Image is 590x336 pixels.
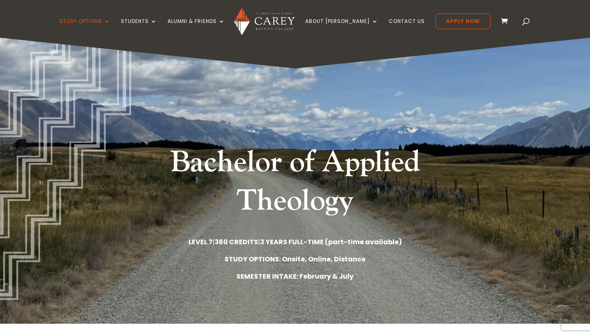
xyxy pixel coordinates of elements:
[74,236,516,247] p: | |
[436,14,490,29] a: Apply Now
[305,18,378,38] a: About [PERSON_NAME]
[389,18,425,38] a: Contact Us
[225,254,365,264] strong: STUDY OPTIONS: Onsite, Online, Distance
[188,237,213,247] strong: LEVEL 7
[234,8,294,35] img: Carey Baptist College
[59,18,110,38] a: Study Options
[260,237,402,247] strong: 3 YEARS FULL-TIME (part-time available)
[168,18,225,38] a: Alumni & Friends
[121,18,157,38] a: Students
[215,237,258,247] strong: 360 CREDITS
[141,143,449,224] h1: Bachelor of Applied Theology
[236,272,354,281] strong: SEMESTER INTAKE: February & July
